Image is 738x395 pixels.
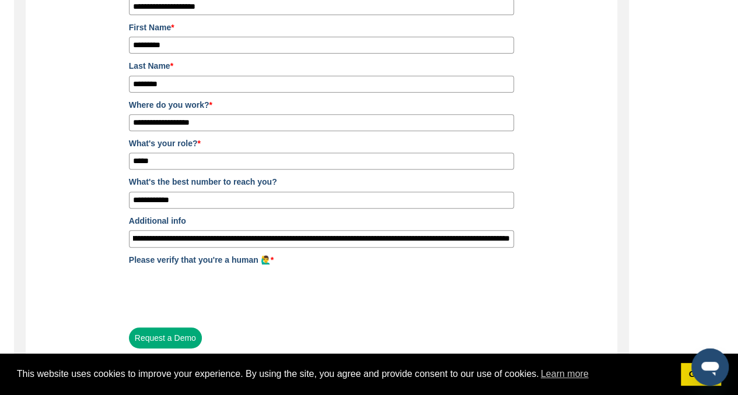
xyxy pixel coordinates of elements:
[129,21,514,34] label: First Name
[129,327,202,348] button: Request a Demo
[129,175,514,188] label: What's the best number to reach you?
[691,348,729,386] iframe: Button to launch messaging window
[129,98,514,111] label: Where do you work?
[681,363,721,386] a: dismiss cookie message
[129,59,514,72] label: Last Name
[129,269,306,315] iframe: reCAPTCHA
[129,214,514,227] label: Additional info
[539,365,590,383] a: learn more about cookies
[17,365,671,383] span: This website uses cookies to improve your experience. By using the site, you agree and provide co...
[129,253,514,266] label: Please verify that you're a human 🙋‍♂️
[129,137,514,150] label: What's your role?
